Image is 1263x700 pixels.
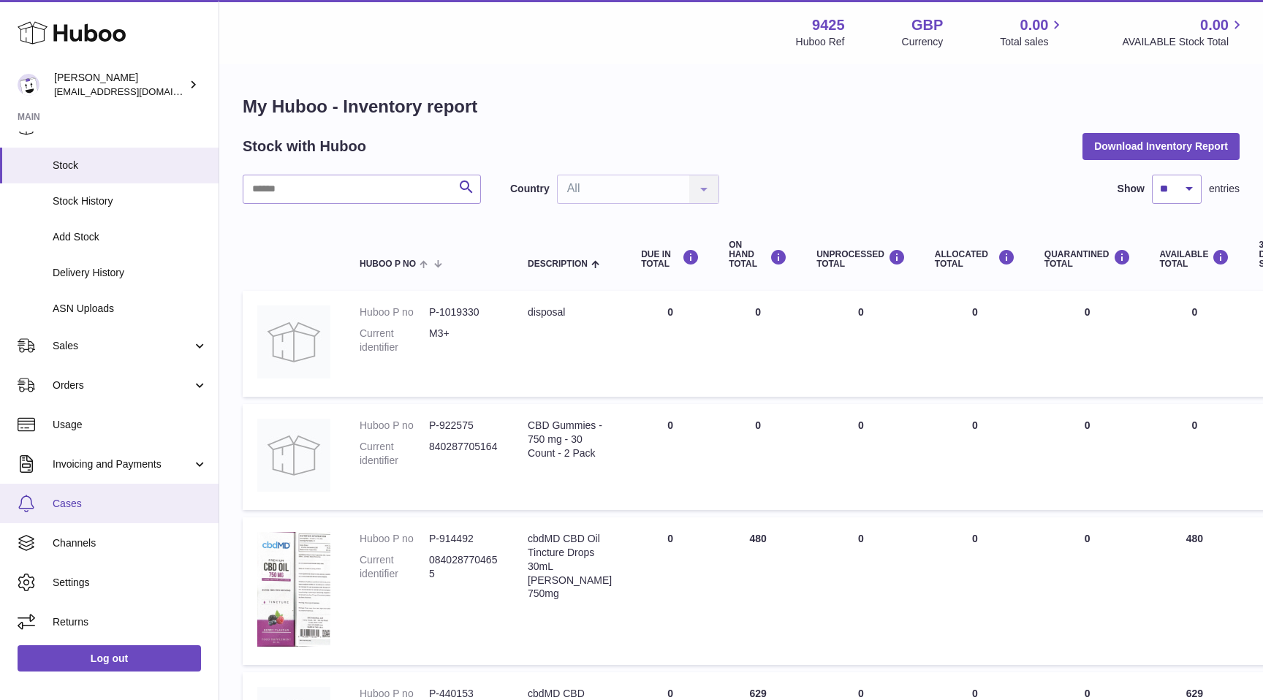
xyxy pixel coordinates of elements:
td: 0 [714,291,802,397]
h2: Stock with Huboo [243,137,366,156]
span: Add Stock [53,230,208,244]
div: UNPROCESSED Total [816,249,906,269]
span: Delivery History [53,266,208,280]
span: Invoicing and Payments [53,457,192,471]
span: Channels [53,536,208,550]
span: Usage [53,418,208,432]
img: product image [257,419,330,492]
td: 0 [920,404,1030,510]
span: 0.00 [1200,15,1229,35]
td: 480 [1145,517,1245,665]
a: 0.00 Total sales [1000,15,1065,49]
span: entries [1209,182,1240,196]
dt: Huboo P no [360,419,429,433]
img: Huboo@cbdmd.com [18,74,39,96]
td: 0 [1145,291,1245,397]
div: DUE IN TOTAL [641,249,699,269]
span: 0 [1085,419,1091,431]
div: AVAILABLE Total [1160,249,1230,269]
strong: 9425 [812,15,845,35]
span: ASN Uploads [53,302,208,316]
dd: P-1019330 [429,305,498,319]
img: product image [257,532,330,647]
td: 0 [626,404,714,510]
dd: 0840287704655 [429,553,498,581]
span: 0 [1085,688,1091,699]
td: 480 [714,517,802,665]
span: AVAILABLE Stock Total [1122,35,1245,49]
dd: P-922575 [429,419,498,433]
span: Description [528,259,588,269]
td: 0 [802,291,920,397]
dt: Current identifier [360,440,429,468]
dt: Huboo P no [360,532,429,546]
dd: M3+ [429,327,498,354]
td: 0 [802,517,920,665]
a: 0.00 AVAILABLE Stock Total [1122,15,1245,49]
strong: GBP [911,15,943,35]
span: Settings [53,576,208,590]
a: Log out [18,645,201,672]
td: 0 [1145,404,1245,510]
td: 0 [626,291,714,397]
td: 0 [920,517,1030,665]
span: 0 [1085,306,1091,318]
div: Huboo Ref [796,35,845,49]
td: 0 [714,404,802,510]
div: QUARANTINED Total [1044,249,1131,269]
span: Huboo P no [360,259,416,269]
dd: 840287705164 [429,440,498,468]
div: Currency [902,35,944,49]
span: Stock History [53,194,208,208]
dt: Huboo P no [360,305,429,319]
dt: Current identifier [360,327,429,354]
label: Country [510,182,550,196]
span: 0 [1085,533,1091,544]
h1: My Huboo - Inventory report [243,95,1240,118]
span: Cases [53,497,208,511]
dd: P-914492 [429,532,498,546]
div: disposal [528,305,612,319]
div: [PERSON_NAME] [54,71,186,99]
span: Total sales [1000,35,1065,49]
td: 0 [920,291,1030,397]
td: 0 [626,517,714,665]
span: Returns [53,615,208,629]
div: ALLOCATED Total [935,249,1015,269]
span: [EMAIL_ADDRESS][DOMAIN_NAME] [54,85,215,97]
div: cbdMD CBD Oil Tincture Drops 30mL [PERSON_NAME] 750mg [528,532,612,601]
span: Stock [53,159,208,172]
div: ON HAND Total [729,240,787,270]
dt: Current identifier [360,553,429,581]
div: CBD Gummies - 750 mg - 30 Count - 2 Pack [528,419,612,460]
button: Download Inventory Report [1082,133,1240,159]
span: Orders [53,378,192,392]
img: product image [257,305,330,378]
span: 0.00 [1020,15,1049,35]
span: Sales [53,339,192,353]
td: 0 [802,404,920,510]
label: Show [1118,182,1145,196]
